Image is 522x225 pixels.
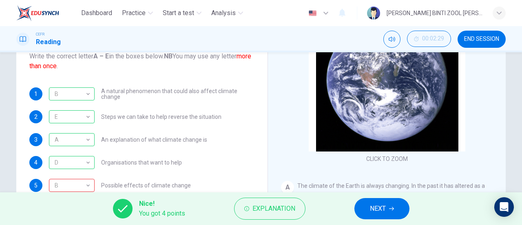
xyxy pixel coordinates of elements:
[367,7,380,20] img: Profile picture
[422,36,444,42] span: 00:02:29
[34,91,38,97] span: 1
[49,179,95,192] div: C
[36,37,61,47] h1: Reading
[211,8,236,18] span: Analysis
[78,6,115,20] button: Dashboard
[34,137,38,143] span: 3
[101,160,182,165] span: Organisations that want to help
[252,203,295,214] span: Explanation
[49,128,92,151] div: A
[101,114,221,120] span: Steps we can take to help reverse the situation
[139,209,185,218] span: You got 4 points
[36,31,44,37] span: CEFR
[101,88,254,100] span: A natural phenomenon that could also affect climate change
[354,198,409,219] button: NEXT
[16,5,59,21] img: EduSynch logo
[281,181,294,194] div: A
[407,31,451,48] div: Hide
[164,52,173,60] b: NB
[101,183,191,188] span: Possible effects of climate change
[49,110,95,123] div: E
[307,10,318,16] img: en
[49,151,92,174] div: D
[49,133,95,146] div: A
[234,198,305,220] button: Explanation
[93,52,109,60] b: A – E
[34,183,38,188] span: 5
[139,199,185,209] span: Nice!
[163,8,194,18] span: Start a test
[49,174,92,197] div: B
[16,5,78,21] a: EduSynch logo
[494,197,514,217] div: Open Intercom Messenger
[34,114,38,120] span: 2
[122,8,146,18] span: Practice
[49,82,92,106] div: B
[34,160,38,165] span: 4
[383,31,400,48] div: Mute
[119,6,156,20] button: Practice
[101,137,207,143] span: An explanation of what climate change is
[407,31,451,47] button: 00:02:29
[208,6,246,20] button: Analysis
[387,8,483,18] div: [PERSON_NAME] BINTI ZOOL [PERSON_NAME]
[458,31,506,48] button: END SESSION
[49,87,95,100] div: B
[370,203,386,214] span: NEXT
[159,6,205,20] button: Start a test
[81,8,112,18] span: Dashboard
[49,156,95,169] div: D
[464,36,499,42] span: END SESSION
[49,105,92,129] div: E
